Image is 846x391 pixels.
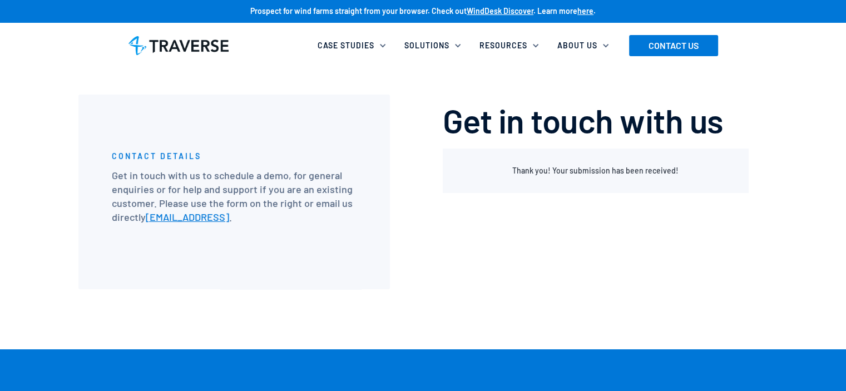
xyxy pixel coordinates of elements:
div: About Us [551,33,621,58]
a: CONTACT US [629,35,718,56]
a: WindDesk Discover [467,6,533,16]
div: About Us [557,40,597,51]
strong: . Learn more [533,6,577,16]
p: Get in touch with us to schedule a demo, for general enquiries or for help and support if you are... [112,169,357,225]
div: Case Studies [318,40,374,51]
div: Case Studies [311,33,398,58]
p: CONTACT DETAILS [112,151,201,162]
div: Solutions [404,40,449,51]
div: Resources [473,33,551,58]
h1: Get in touch with us [443,100,724,140]
div: Solutions [398,33,473,58]
strong: . [593,6,596,16]
div: Resources [479,40,527,51]
strong: Prospect for wind farms straight from your browser. Check out [250,6,467,16]
a: here [577,6,593,16]
div: Thank you! Your submission has been received! [454,165,738,176]
a: [EMAIL_ADDRESS] [146,211,229,223]
div: Contact success [443,149,749,193]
